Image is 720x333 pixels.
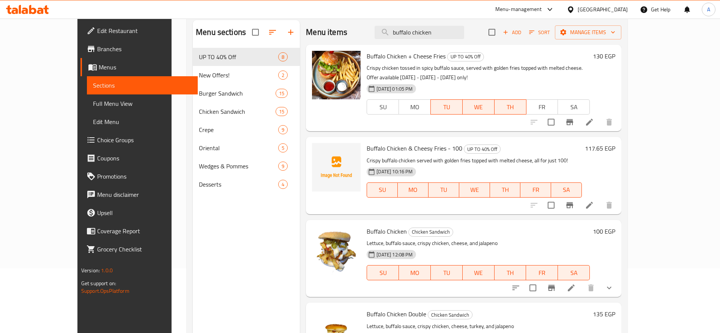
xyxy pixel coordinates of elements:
[367,63,590,82] p: Crispy chicken tossed in spicy buffalo sauce, served with golden fries topped with melted cheese....
[399,265,431,280] button: MO
[432,184,456,195] span: TU
[367,308,426,320] span: Buffalo Chicken Double
[593,226,615,237] h6: 100 EGP
[464,145,500,154] span: UP TO 40% Off
[278,143,288,152] div: items
[447,52,484,61] span: UP TO 40% Off
[81,265,100,275] span: Version:
[247,24,263,40] span: Select all sections
[524,27,555,38] span: Sort items
[526,99,558,115] button: FR
[367,50,446,62] span: Buffalo Chicken + Cheese Fries
[279,181,287,188] span: 4
[263,23,282,41] span: Sort sections
[561,28,615,37] span: Manage items
[80,40,198,58] a: Branches
[312,143,361,192] img: Buffalo Chicken & Cheesy Fries - 100
[561,113,579,131] button: Branch-specific-item
[370,102,396,113] span: SU
[196,27,246,38] h2: Menu sections
[97,44,192,53] span: Branches
[278,162,288,171] div: items
[306,27,347,38] h2: Menu items
[402,267,428,278] span: MO
[585,118,594,127] a: Edit menu item
[193,102,300,121] div: Chicken Sandwich15
[543,197,559,213] span: Select to update
[87,94,198,113] a: Full Menu View
[199,52,278,61] div: UP TO 40% Off
[525,280,541,296] span: Select to update
[401,184,425,195] span: MO
[398,182,429,198] button: MO
[282,23,300,41] button: Add section
[97,226,192,236] span: Coverage Report
[430,99,463,115] button: TU
[97,26,192,35] span: Edit Restaurant
[312,51,361,99] img: Buffalo Chicken + Cheese Fries
[523,184,548,195] span: FR
[97,245,192,254] span: Grocery Checklist
[80,167,198,185] a: Promotions
[527,27,552,38] button: Sort
[199,180,278,189] span: Desserts
[585,201,594,210] a: Edit menu item
[199,89,276,98] span: Burger Sandwich
[199,143,278,152] span: Oriental
[199,71,278,80] span: New Offers!
[529,267,555,278] span: FR
[81,278,116,288] span: Get support on:
[555,25,621,39] button: Manage items
[93,117,192,126] span: Edit Menu
[367,182,398,198] button: SU
[434,267,460,278] span: TU
[97,190,192,199] span: Menu disclaimer
[199,107,276,116] span: Chicken Sandwich
[399,99,431,115] button: MO
[87,76,198,94] a: Sections
[193,45,300,196] nav: Menu sections
[498,267,523,278] span: TH
[434,102,460,113] span: TU
[97,135,192,145] span: Choice Groups
[593,309,615,319] h6: 135 EGP
[193,48,300,66] div: UP TO 40% Off8
[80,131,198,149] a: Choice Groups
[578,5,628,14] div: [GEOGRAPHIC_DATA]
[93,99,192,108] span: Full Menu View
[600,279,618,297] button: show more
[367,265,399,280] button: SU
[507,279,525,297] button: sort-choices
[707,5,710,14] span: A
[529,28,550,37] span: Sort
[199,162,278,171] span: Wedges & Pommes
[502,28,522,37] span: Add
[80,22,198,40] a: Edit Restaurant
[93,81,192,90] span: Sections
[276,107,288,116] div: items
[409,228,453,236] span: Chicken Sandwich
[278,180,288,189] div: items
[97,172,192,181] span: Promotions
[600,113,618,131] button: delete
[276,89,288,98] div: items
[278,125,288,134] div: items
[80,149,198,167] a: Coupons
[493,184,518,195] span: TH
[101,265,113,275] span: 1.0.0
[500,27,524,38] span: Add item
[80,240,198,258] a: Grocery Checklist
[500,27,524,38] button: Add
[373,85,416,93] span: [DATE] 01:05 PM
[463,99,495,115] button: WE
[193,175,300,193] div: Desserts4
[561,267,587,278] span: SA
[558,265,590,280] button: SA
[279,145,287,152] span: 5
